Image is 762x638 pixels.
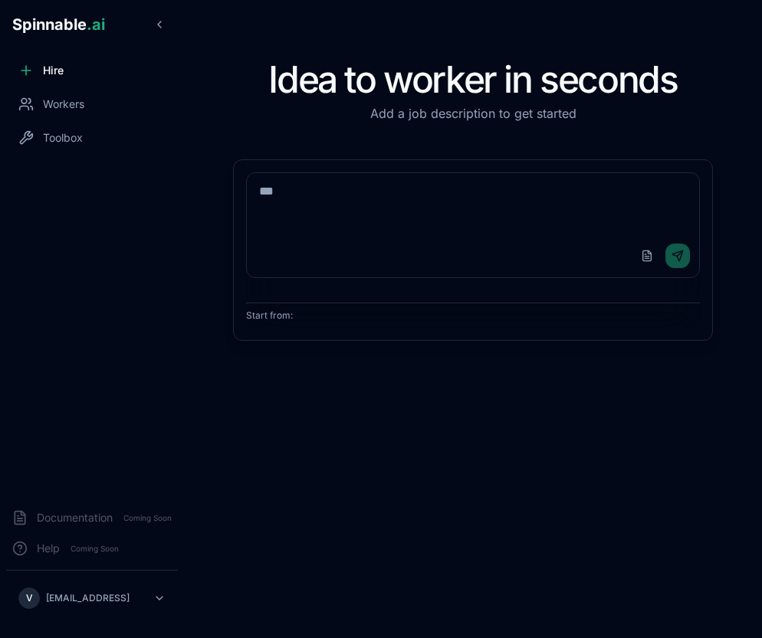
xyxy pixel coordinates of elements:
[246,309,700,322] p: Start from:
[233,61,713,98] h1: Idea to worker in seconds
[43,130,83,146] span: Toolbox
[87,15,105,34] span: .ai
[46,592,130,604] p: [EMAIL_ADDRESS]
[119,511,176,525] span: Coming Soon
[43,97,84,112] span: Workers
[37,510,113,525] span: Documentation
[43,63,64,78] span: Hire
[66,541,123,556] span: Coming Soon
[12,583,172,613] button: V[EMAIL_ADDRESS]
[233,104,713,123] p: Add a job description to get started
[37,541,60,556] span: Help
[26,592,33,604] span: V
[12,15,105,34] span: Spinnable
